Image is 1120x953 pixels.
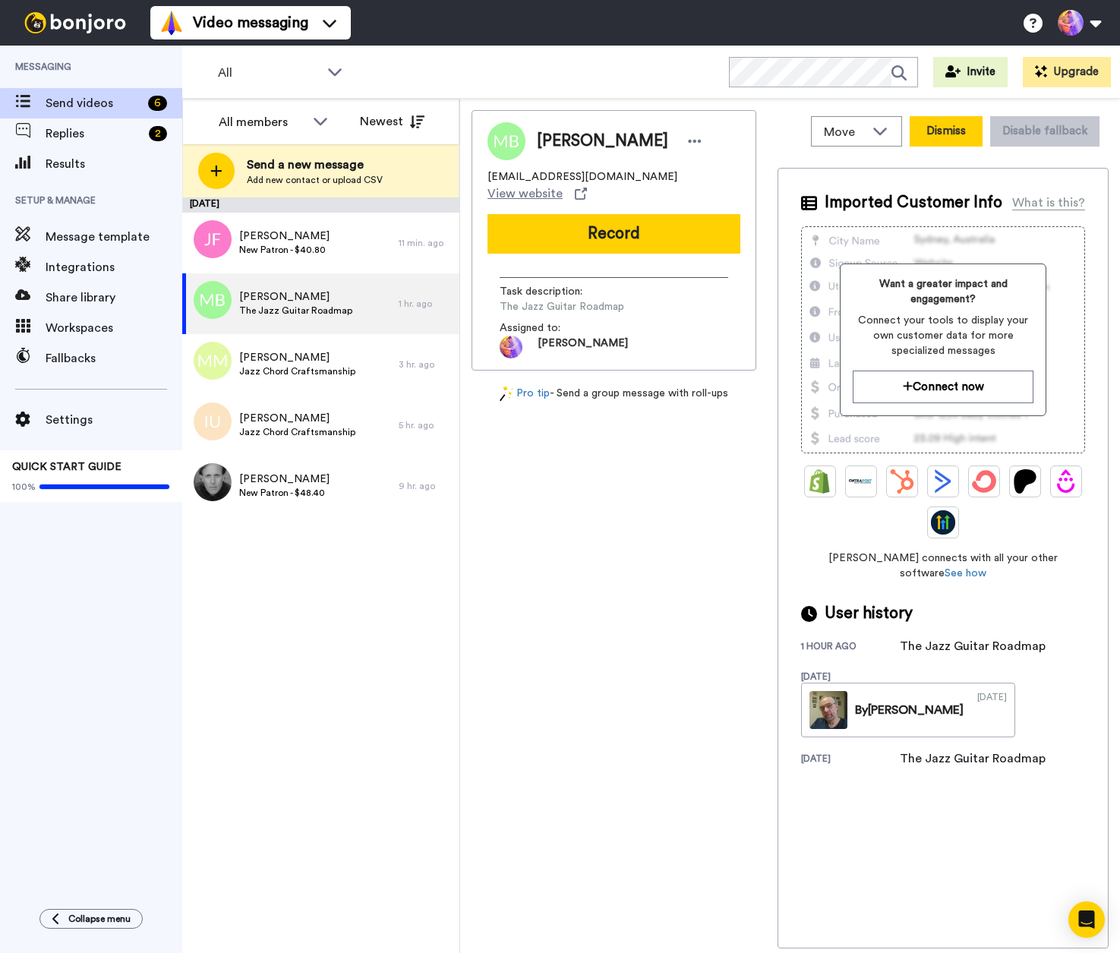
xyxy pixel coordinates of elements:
span: Connect your tools to display your own customer data for more specialized messages [853,313,1033,358]
span: Results [46,155,182,173]
img: iu.png [194,402,232,440]
img: mm.png [194,342,232,380]
span: View website [487,185,563,203]
img: photo.jpg [500,336,522,358]
span: All [218,64,320,82]
span: [PERSON_NAME] connects with all your other software [801,551,1085,581]
span: [PERSON_NAME] [239,411,355,426]
img: 6368d14e-29f8-4054-bd91-3d95d5a2b872-thumb.jpg [809,691,847,729]
div: [DATE] [182,197,459,213]
div: 2 [149,126,167,141]
span: Add new contact or upload CSV [247,174,383,186]
div: 11 min. ago [399,237,452,249]
div: The Jazz Guitar Roadmap [900,637,1046,655]
span: [PERSON_NAME] [538,336,628,358]
span: Send a new message [247,156,383,174]
div: All members [219,113,305,131]
div: 5 hr. ago [399,419,452,431]
img: 0712b5e8-7549-476f-849c-355e9e36fb88.jpg [194,463,232,501]
span: Video messaging [193,12,308,33]
button: Invite [933,57,1008,87]
span: Task description : [500,284,606,299]
span: Share library [46,289,182,307]
img: Hubspot [890,469,914,494]
div: 1 hr. ago [399,298,452,310]
a: By[PERSON_NAME][DATE] [801,683,1015,737]
span: Jazz Chord Craftsmanship [239,365,355,377]
div: The Jazz Guitar Roadmap [900,749,1046,768]
span: Workspaces [46,319,182,337]
div: - Send a group message with roll-ups [472,386,756,402]
div: [DATE] [977,691,1007,729]
span: Integrations [46,258,182,276]
span: User history [825,602,913,625]
button: Upgrade [1023,57,1111,87]
span: Move [824,123,865,141]
img: Shopify [808,469,832,494]
span: 100% [12,481,36,493]
button: Connect now [853,371,1033,403]
img: ConvertKit [972,469,996,494]
div: 9 hr. ago [399,480,452,492]
img: GoHighLevel [931,510,955,535]
div: 3 hr. ago [399,358,452,371]
span: [PERSON_NAME] [239,472,330,487]
div: 6 [148,96,167,111]
span: [EMAIL_ADDRESS][DOMAIN_NAME] [487,169,677,185]
span: The Jazz Guitar Roadmap [500,299,644,314]
img: vm-color.svg [159,11,184,35]
a: See how [945,568,986,579]
div: Open Intercom Messenger [1068,901,1105,938]
span: Want a greater impact and engagement? [853,276,1033,307]
img: mb.png [194,281,232,319]
img: jf.png [194,220,232,258]
img: bj-logo-header-white.svg [18,12,132,33]
img: Patreon [1013,469,1037,494]
span: [PERSON_NAME] [239,350,355,365]
div: What is this? [1012,194,1085,212]
img: ActiveCampaign [931,469,955,494]
a: Pro tip [500,386,550,402]
img: Drip [1054,469,1078,494]
span: The Jazz Guitar Roadmap [239,305,352,317]
span: Imported Customer Info [825,191,1002,214]
span: New Patron - $40.80 [239,244,330,256]
div: By [PERSON_NAME] [855,701,964,719]
span: [PERSON_NAME] [239,229,330,244]
span: Replies [46,125,143,143]
span: New Patron - $48.40 [239,487,330,499]
span: Fallbacks [46,349,182,368]
button: Newest [349,106,436,137]
a: View website [487,185,587,203]
span: Assigned to: [500,320,606,336]
button: Record [487,214,740,254]
button: Collapse menu [39,909,143,929]
span: Settings [46,411,182,429]
span: QUICK START GUIDE [12,462,121,472]
img: Image of Marco Bernal [487,122,525,160]
span: Collapse menu [68,913,131,925]
span: Message template [46,228,182,246]
span: Send videos [46,94,142,112]
div: 1 hour ago [801,640,900,655]
img: Ontraport [849,469,873,494]
div: [DATE] [801,753,900,768]
div: [DATE] [801,671,900,683]
span: [PERSON_NAME] [239,289,352,305]
span: [PERSON_NAME] [537,130,668,153]
button: Dismiss [910,116,983,147]
button: Disable fallback [990,116,1099,147]
img: magic-wand.svg [500,386,513,402]
span: Jazz Chord Craftsmanship [239,426,355,438]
